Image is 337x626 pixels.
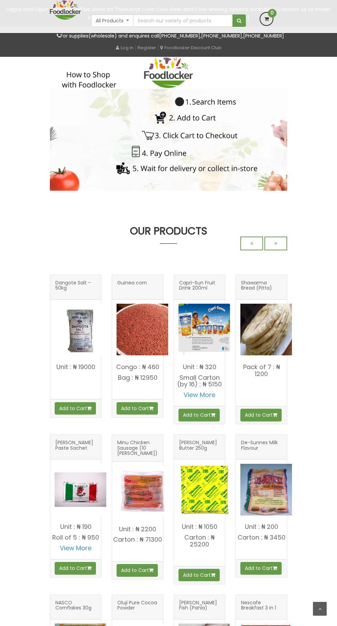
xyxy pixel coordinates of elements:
[50,32,287,40] p: For supplies(wholesale) and enquires call , ,
[211,413,215,417] i: Add to cart
[87,406,91,411] i: Add to cart
[179,440,220,454] span: [PERSON_NAME] Butter 250g
[117,600,158,614] span: Oluji Pure Cocoa Powder
[55,402,96,415] button: Add to Cart
[241,280,282,294] span: Shawarma Bread (Pitta)
[241,440,282,454] span: De-Sunnex Milk Flavour
[55,280,96,294] span: Dangote Salt - 50kg
[117,402,158,415] button: Add to Cart
[178,569,220,581] button: Add to Cart
[240,562,282,574] button: Add to Cart
[133,14,233,27] input: Search our variety of products
[240,304,292,355] img: Shawarma Bread (Pitta)
[157,44,159,51] span: |
[55,562,96,574] button: Add to Cart
[50,534,101,541] p: Roll of 5 : ₦ 950
[273,413,277,417] i: Add to cart
[179,600,220,614] span: [PERSON_NAME] Fish (Panla)
[117,304,168,355] img: Guinea corn
[50,225,287,237] h3: OUR PRODUCTS
[112,364,163,371] p: Congo : ₦ 460
[174,374,225,388] p: Small Carton (by 16) : ₦ 5150
[149,568,153,573] i: Add to cart
[201,32,242,39] a: [PHONE_NUMBER]
[240,409,282,421] button: Add to Cart
[211,573,215,577] i: Add to cart
[117,564,158,576] button: Add to Cart
[87,566,91,571] i: Add to cart
[50,523,101,530] p: Unit : ₦ 190
[60,544,91,552] a: View More
[55,464,106,515] img: Gino Tomato Paste Sachet
[50,364,101,371] p: Unit : ₦ 19000
[174,534,225,548] p: Carton : ₦ 25200
[135,44,136,51] span: |
[236,364,287,377] p: Pack of 7 : ₦ 1200
[55,304,106,355] img: Dangote Salt - 50kg
[55,600,96,614] span: NASCO Cornflakes 30g
[243,32,284,39] a: [PHONE_NUMBER]
[112,526,163,533] p: Unit : ₦ 2200
[50,57,287,191] img: Placing your order is simple as 1-2-3
[159,32,200,39] a: [PHONE_NUMBER]
[179,280,220,294] span: Capri-Sun Fruit Drink 200ml
[240,464,292,515] img: De-Sunnex Milk Flavour
[117,466,168,518] img: Minu Chicken Sausage (10 franks)
[236,534,287,541] p: Carton : ₦ 3450
[241,600,282,614] span: Nescafe Breakfast 3 in 1
[184,390,215,399] a: View More
[174,364,225,371] p: Unit : ₦ 320
[91,14,133,27] button: All Products
[149,406,153,411] i: Add to cart
[117,280,147,294] span: Guinea corn
[236,523,287,530] p: Unit : ₦ 200
[178,464,230,515] img: Simas Butter 250g
[112,374,163,381] p: Bag : ₦ 12950
[273,566,277,571] i: Add to cart
[138,44,156,51] a: Register
[178,304,230,355] img: Capri-Sun Fruit Drink 200ml
[268,9,276,18] span: 0
[112,536,163,543] p: Carton : ₦ 71300
[116,44,133,51] a: Log in
[117,440,158,454] span: Minu Chicken Sausage (10 [PERSON_NAME])
[160,44,221,51] a: Foodlocker Discount Club
[55,440,96,454] span: [PERSON_NAME] Paste Sachet
[174,523,225,530] p: Unit : ₦ 1050
[178,409,220,421] button: Add to Cart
